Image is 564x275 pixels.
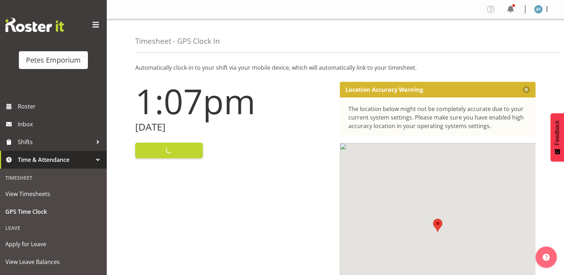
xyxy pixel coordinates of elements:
span: View Leave Balances [5,257,101,267]
div: The location below might not be completely accurate due to your current system settings. Please m... [348,105,527,130]
button: Close message [523,86,530,93]
h2: [DATE] [135,122,331,133]
span: Apply for Leave [5,239,101,249]
h1: 1:07pm [135,82,331,120]
span: GPS Time Clock [5,206,101,217]
a: View Timesheets [2,185,105,203]
span: Time & Attendance [18,154,93,165]
span: Inbox [18,119,103,129]
a: Apply for Leave [2,235,105,253]
a: GPS Time Clock [2,203,105,221]
a: View Leave Balances [2,253,105,271]
span: Shifts [18,137,93,147]
img: help-xxl-2.png [543,254,550,261]
img: Rosterit website logo [5,18,64,32]
img: alex-micheal-taniwha5364.jpg [534,5,543,14]
div: Petes Emporium [26,55,81,65]
span: View Timesheets [5,189,101,199]
p: Automatically clock-in to your shift via your mobile device, which will automatically link to you... [135,63,536,72]
div: Leave [2,221,105,235]
span: Feedback [554,120,560,145]
div: Timesheet [2,170,105,185]
p: Location Accuracy Warning [346,86,423,93]
h4: Timesheet - GPS Clock In [135,37,220,45]
button: Feedback - Show survey [550,113,564,162]
span: Roster [18,101,103,112]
